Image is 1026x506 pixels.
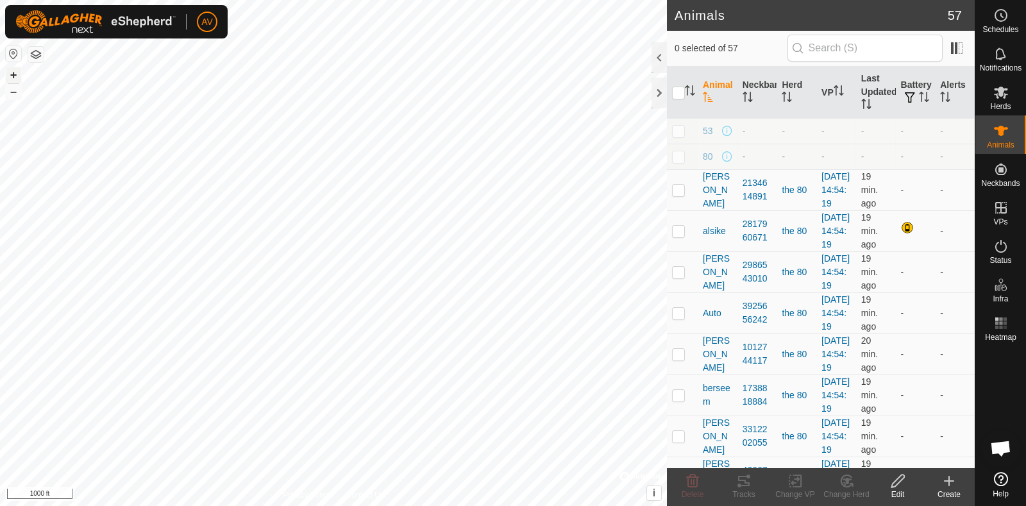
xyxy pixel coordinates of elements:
td: - [935,118,975,144]
div: the 80 [782,183,811,197]
td: - [896,457,936,498]
span: Herds [990,103,1011,110]
span: Oct 6, 2025, 5:37 AM [861,335,878,373]
a: [DATE] 14:54:19 [821,171,850,208]
div: 2134614891 [743,176,772,203]
th: VP [816,67,856,119]
span: Oct 6, 2025, 5:38 AM [861,294,878,332]
div: the 80 [782,224,811,238]
span: Oct 6, 2025, 5:38 AM [861,459,878,496]
button: + [6,67,21,83]
div: - [743,124,772,138]
span: Delete [682,490,704,499]
td: - [935,416,975,457]
p-sorticon: Activate to sort [685,87,695,97]
div: Open chat [982,429,1020,468]
app-display-virtual-paddock-transition: - [821,126,825,136]
div: Change Herd [821,489,872,500]
th: Animal [698,67,737,119]
input: Search (S) [787,35,943,62]
td: - [935,457,975,498]
span: Status [989,257,1011,264]
a: [DATE] 14:54:19 [821,335,850,373]
span: [PERSON_NAME] [703,252,732,292]
h2: Animals [675,8,948,23]
th: Neckband [737,67,777,119]
span: Oct 6, 2025, 5:38 AM [861,376,878,414]
th: Battery [896,67,936,119]
span: Neckbands [981,180,1020,187]
a: [DATE] 14:54:19 [821,417,850,455]
td: - [896,169,936,210]
td: - [935,251,975,292]
button: Map Layers [28,47,44,62]
a: Contact Us [346,489,384,501]
p-sorticon: Activate to sort [782,94,792,104]
span: [PERSON_NAME] [703,416,732,457]
div: the 80 [782,266,811,279]
th: Last Updated [856,67,896,119]
td: - [935,169,975,210]
th: Alerts [935,67,975,119]
span: Infra [993,295,1008,303]
td: - [935,144,975,169]
span: 57 [948,6,962,25]
button: Reset Map [6,46,21,62]
td: - [896,251,936,292]
div: - [743,150,772,164]
a: [DATE] 14:54:19 [821,294,850,332]
span: Oct 6, 2025, 5:38 AM [861,212,878,249]
td: - [896,118,936,144]
p-sorticon: Activate to sort [940,94,950,104]
td: - [935,210,975,251]
span: Notifications [980,64,1022,72]
div: 1012744117 [743,341,772,367]
div: - [782,124,811,138]
div: 1738818884 [743,382,772,409]
p-sorticon: Activate to sort [919,94,929,104]
th: Herd [777,67,816,119]
div: the 80 [782,307,811,320]
button: – [6,84,21,99]
img: Gallagher Logo [15,10,176,33]
div: Change VP [769,489,821,500]
span: [PERSON_NAME] [703,457,732,498]
div: 3312202055 [743,423,772,450]
div: 4206704896 [743,464,772,491]
td: - [896,416,936,457]
a: Privacy Policy [283,489,331,501]
a: [DATE] 14:54:19 [821,253,850,291]
p-sorticon: Activate to sort [861,101,871,111]
span: i [653,487,655,498]
td: - [935,292,975,333]
span: - [861,151,864,162]
button: i [647,486,661,500]
div: 2817960671 [743,217,772,244]
td: - [896,144,936,169]
a: [DATE] 14:54:19 [821,376,850,414]
span: Oct 6, 2025, 5:38 AM [861,253,878,291]
span: 80 [703,150,713,164]
td: - [935,333,975,375]
span: [PERSON_NAME] [703,334,732,375]
a: Help [975,467,1026,503]
span: 53 [703,124,713,138]
div: the 80 [782,389,811,402]
span: - [861,126,864,136]
div: Tracks [718,489,769,500]
span: Heatmap [985,333,1016,341]
span: AV [201,15,213,29]
p-sorticon: Activate to sort [703,94,713,104]
span: Auto [703,307,721,320]
span: 0 selected of 57 [675,42,787,55]
p-sorticon: Activate to sort [834,87,844,97]
a: [DATE] 14:54:19 [821,212,850,249]
a: [DATE] 14:54:19 [821,459,850,496]
div: the 80 [782,430,811,443]
p-sorticon: Activate to sort [743,94,753,104]
td: - [935,375,975,416]
div: 2986543010 [743,258,772,285]
span: Oct 6, 2025, 5:37 AM [861,171,878,208]
span: Animals [987,141,1014,149]
app-display-virtual-paddock-transition: - [821,151,825,162]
